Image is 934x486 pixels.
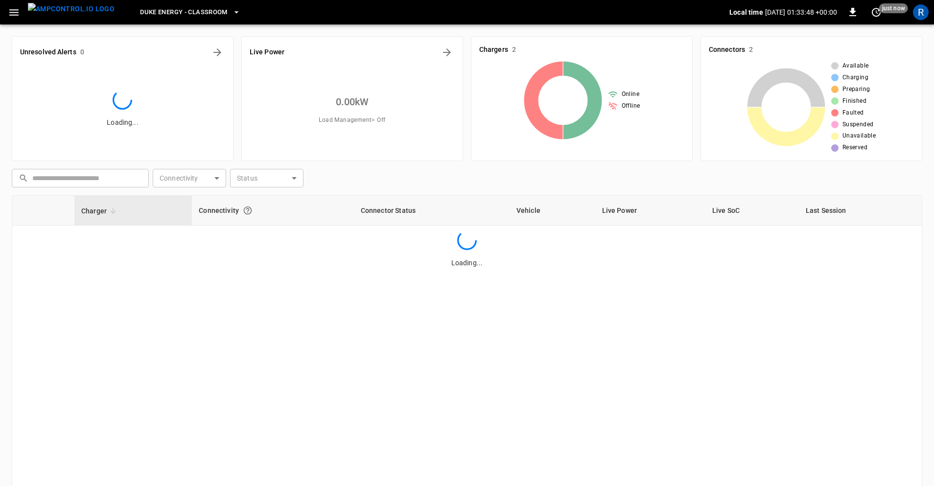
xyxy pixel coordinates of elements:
[28,3,115,15] img: ampcontrol.io logo
[842,85,870,94] span: Preparing
[512,45,516,55] h6: 2
[705,196,799,226] th: Live SoC
[354,196,510,226] th: Connector Status
[199,202,347,219] div: Connectivity
[842,131,876,141] span: Unavailable
[239,202,257,219] button: Connection between the charger and our software.
[842,108,864,118] span: Faulted
[729,7,763,17] p: Local time
[913,4,929,20] div: profile-icon
[709,45,745,55] h6: Connectors
[439,45,455,60] button: Energy Overview
[842,96,866,106] span: Finished
[107,118,138,126] span: Loading...
[479,45,508,55] h6: Chargers
[799,196,922,226] th: Last Session
[595,196,705,226] th: Live Power
[842,120,874,130] span: Suspended
[765,7,837,17] p: [DATE] 01:33:48 +00:00
[879,3,908,13] span: just now
[136,3,244,22] button: Duke Energy - Classroom
[20,47,76,58] h6: Unresolved Alerts
[842,61,869,71] span: Available
[81,205,119,217] span: Charger
[80,47,84,58] h6: 0
[336,94,369,110] h6: 0.00 kW
[622,90,639,99] span: Online
[210,45,225,60] button: All Alerts
[451,259,483,267] span: Loading...
[510,196,595,226] th: Vehicle
[140,7,228,18] span: Duke Energy - Classroom
[250,47,284,58] h6: Live Power
[749,45,753,55] h6: 2
[842,73,868,83] span: Charging
[868,4,884,20] button: set refresh interval
[319,116,385,125] span: Load Management = Off
[622,101,640,111] span: Offline
[842,143,867,153] span: Reserved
